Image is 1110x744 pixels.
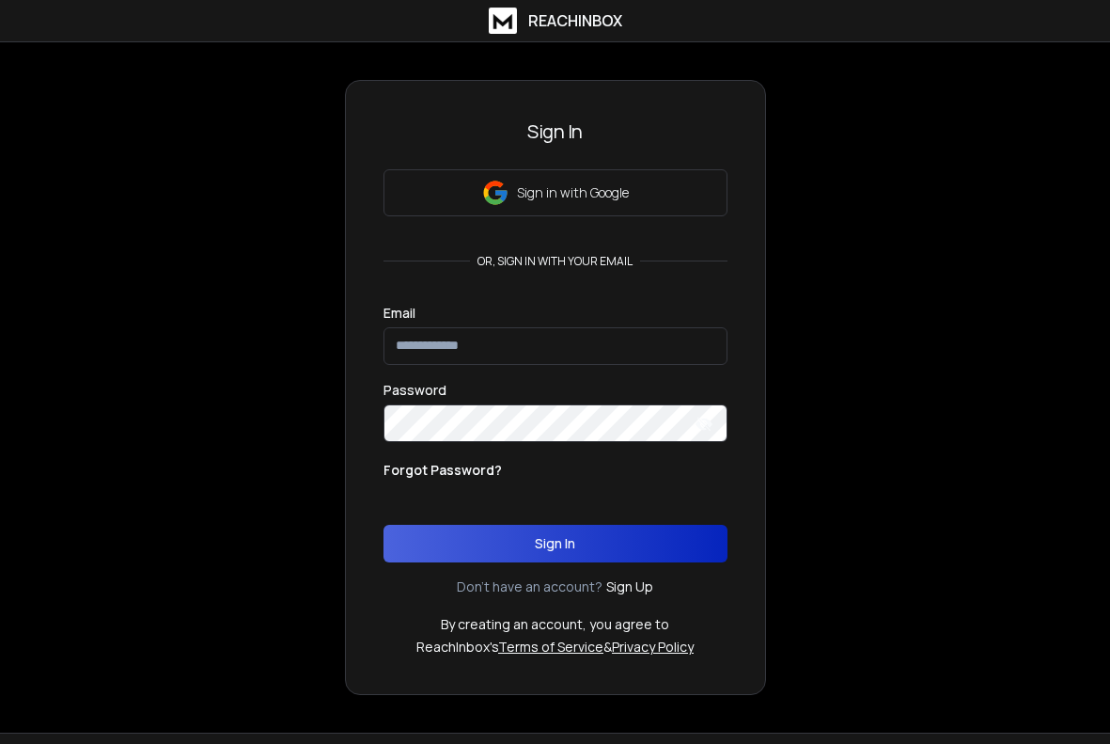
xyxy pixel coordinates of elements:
[517,183,629,202] p: Sign in with Google
[383,461,502,480] p: Forgot Password?
[383,525,727,562] button: Sign In
[612,638,694,656] a: Privacy Policy
[470,254,640,269] p: or, sign in with your email
[489,8,517,34] img: logo
[383,119,727,145] h3: Sign In
[489,8,622,34] a: ReachInbox
[383,169,727,216] button: Sign in with Google
[383,307,415,320] label: Email
[383,384,446,397] label: Password
[498,638,603,656] a: Terms of Service
[528,9,622,32] h1: ReachInbox
[606,578,653,596] a: Sign Up
[441,615,669,634] p: By creating an account, you agree to
[457,578,602,596] p: Don't have an account?
[416,638,694,657] p: ReachInbox's &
